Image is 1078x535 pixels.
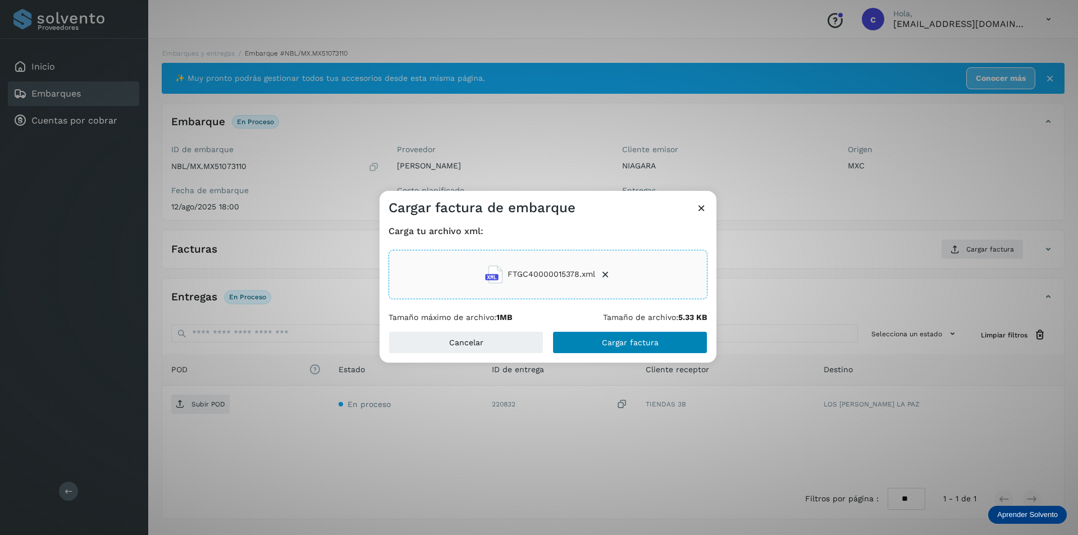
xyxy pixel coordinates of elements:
p: Aprender Solvento [997,510,1058,519]
span: FTGC40000015378.xml [508,268,595,280]
div: Aprender Solvento [988,506,1067,524]
button: Cancelar [389,331,543,354]
b: 5.33 KB [678,313,707,322]
span: Cargar factura [602,339,659,346]
h4: Carga tu archivo xml: [389,226,707,236]
p: Tamaño de archivo: [603,313,707,322]
b: 1MB [496,313,513,322]
button: Cargar factura [552,331,707,354]
span: Cancelar [449,339,483,346]
p: Tamaño máximo de archivo: [389,313,513,322]
h3: Cargar factura de embarque [389,200,575,216]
